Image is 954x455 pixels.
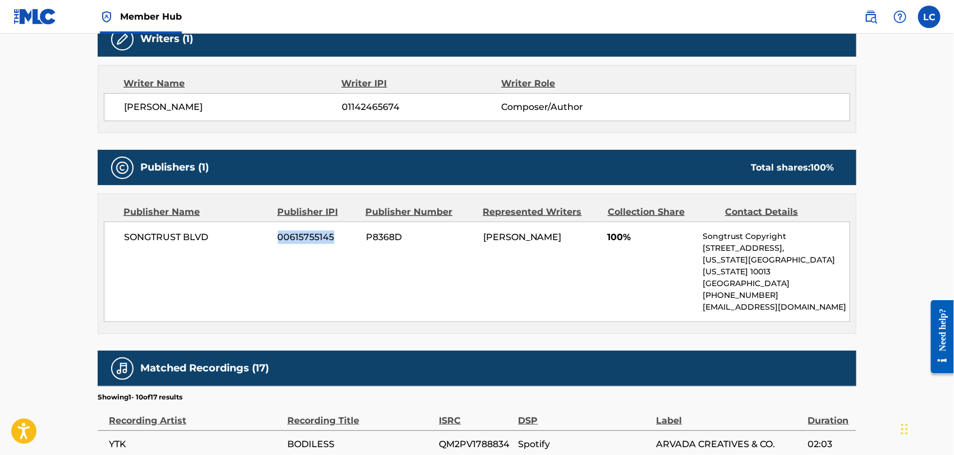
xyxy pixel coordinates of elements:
[889,6,911,28] div: Help
[109,402,282,428] div: Recording Artist
[901,412,908,446] div: Drag
[898,401,954,455] iframe: Chat Widget
[116,362,129,375] img: Matched Recordings
[751,161,834,174] div: Total shares:
[608,205,717,219] div: Collection Share
[656,438,802,451] span: ARVADA CREATIVES & CO.
[124,100,342,114] span: [PERSON_NAME]
[366,231,475,244] span: P8368D
[703,242,850,254] p: [STREET_ADDRESS],
[483,205,599,219] div: Represented Writers
[923,291,954,382] iframe: Resource Center
[501,100,646,114] span: Composer/Author
[278,231,357,244] span: 00615755145
[109,438,282,451] span: YTK
[140,161,209,174] h5: Publishers (1)
[140,362,269,375] h5: Matched Recordings (17)
[98,392,182,402] p: Showing 1 - 10 of 17 results
[123,77,342,90] div: Writer Name
[287,438,433,451] span: BODILESS
[519,402,651,428] div: DSP
[703,289,850,301] p: [PHONE_NUMBER]
[342,100,501,114] span: 01142465674
[116,161,129,174] img: Publishers
[860,6,882,28] a: Public Search
[116,33,129,46] img: Writers
[656,402,802,428] div: Label
[365,205,474,219] div: Publisher Number
[608,231,695,244] span: 100%
[703,278,850,289] p: [GEOGRAPHIC_DATA]
[501,77,646,90] div: Writer Role
[808,402,851,428] div: Duration
[893,10,907,24] img: help
[810,162,834,173] span: 100 %
[725,205,834,219] div: Contact Details
[918,6,941,28] div: User Menu
[123,205,269,219] div: Publisher Name
[703,254,850,278] p: [US_STATE][GEOGRAPHIC_DATA][US_STATE] 10013
[703,301,850,313] p: [EMAIL_ADDRESS][DOMAIN_NAME]
[864,10,878,24] img: search
[519,438,651,451] span: Spotify
[100,10,113,24] img: Top Rightsholder
[439,402,512,428] div: ISRC
[13,8,57,25] img: MLC Logo
[287,402,433,428] div: Recording Title
[124,231,269,244] span: SONGTRUST BLVD
[342,77,502,90] div: Writer IPI
[703,231,850,242] p: Songtrust Copyright
[140,33,193,45] h5: Writers (1)
[808,438,851,451] span: 02:03
[439,438,512,451] span: QM2PV1788834
[483,232,562,242] span: [PERSON_NAME]
[277,205,357,219] div: Publisher IPI
[120,10,182,23] span: Member Hub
